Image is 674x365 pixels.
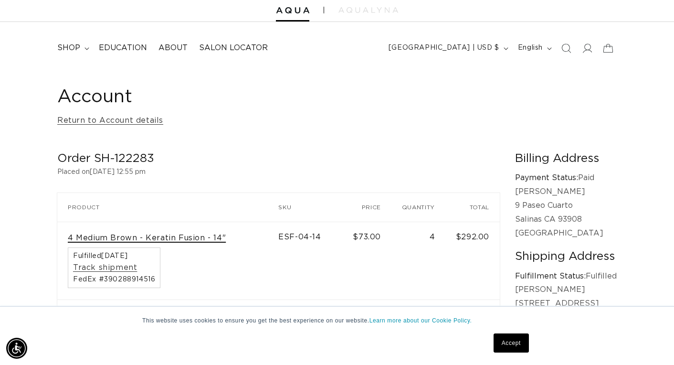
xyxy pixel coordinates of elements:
[353,233,381,241] span: $73.00
[445,222,500,300] td: $292.00
[52,37,93,59] summary: shop
[515,272,586,280] strong: Fulfillment Status:
[626,319,674,365] iframe: Chat Widget
[57,193,278,222] th: Product
[276,7,309,14] img: Aqua Hair Extensions
[445,193,500,222] th: Total
[153,37,193,59] a: About
[369,317,472,324] a: Learn more about our Cookie Policy.
[99,43,147,53] span: Education
[6,338,27,359] div: Accessibility Menu
[344,193,391,222] th: Price
[57,86,617,109] h1: Account
[57,151,500,166] h2: Order SH-122283
[338,7,398,13] img: aqualyna.com
[278,193,344,222] th: SKU
[391,222,445,300] td: 4
[515,174,578,182] strong: Payment Status:
[142,316,532,325] p: This website uses cookies to ensure you get the best experience on our website.
[518,43,543,53] span: English
[391,193,445,222] th: Quantity
[93,37,153,59] a: Education
[556,38,577,59] summary: Search
[515,269,617,283] p: Fulfilled
[515,171,617,185] p: Paid
[494,333,529,353] a: Accept
[383,39,512,57] button: [GEOGRAPHIC_DATA] | USD $
[68,233,226,243] a: 4 Medium Brown - Keratin Fusion - 14"
[57,43,80,53] span: shop
[73,276,155,283] span: FedEx #390288914516
[193,37,274,59] a: Salon Locator
[73,253,155,259] span: Fulfilled
[515,185,617,240] p: [PERSON_NAME] 9 Paseo Cuarto Salinas CA 93908 [GEOGRAPHIC_DATA]
[158,43,188,53] span: About
[389,43,499,53] span: [GEOGRAPHIC_DATA] | USD $
[199,43,268,53] span: Salon Locator
[57,114,163,128] a: Return to Account details
[101,253,128,259] time: [DATE]
[57,166,500,178] p: Placed on
[512,39,556,57] button: English
[278,222,344,300] td: ESF-04-14
[515,151,617,166] h2: Billing Address
[73,263,137,273] a: Track shipment
[515,283,617,338] p: [PERSON_NAME] [STREET_ADDRESS] [GEOGRAPHIC_DATA] [GEOGRAPHIC_DATA]
[90,169,146,175] time: [DATE] 12:55 pm
[515,249,617,264] h2: Shipping Address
